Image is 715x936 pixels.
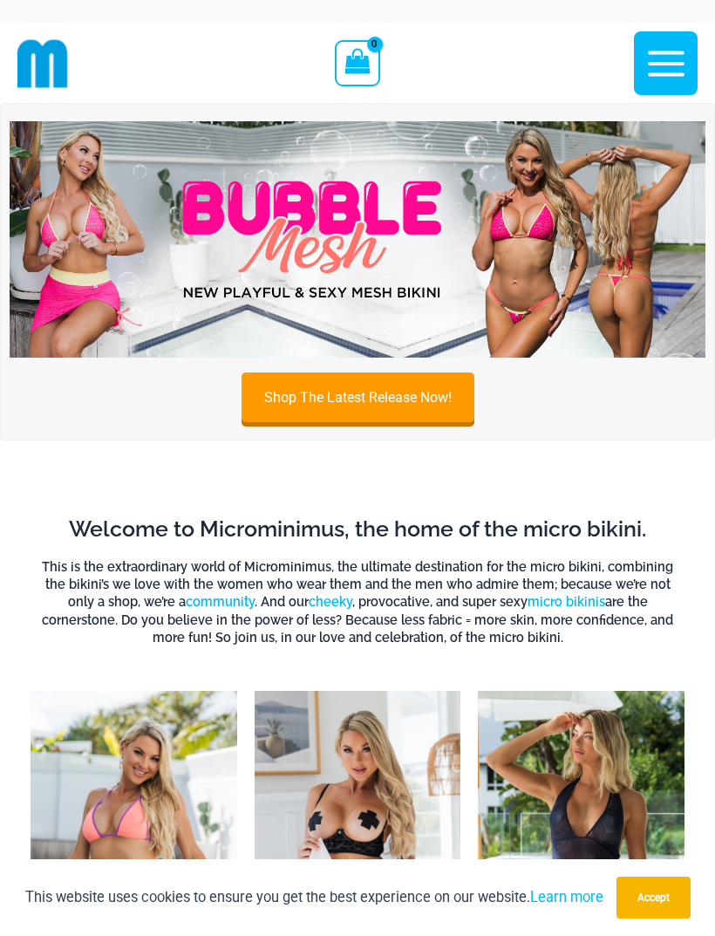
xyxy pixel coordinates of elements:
a: View Shopping Cart, empty [335,40,379,85]
img: Bubble Mesh Highlight Pink [10,121,705,358]
button: Accept [616,877,691,919]
h6: This is the extraordinary world of Microminimus, the ultimate destination for the micro bikini, c... [31,558,684,647]
a: Learn more [530,889,603,905]
img: cropped mm emblem [17,38,68,89]
a: community [186,594,255,609]
p: This website uses cookies to ensure you get the best experience on our website. [25,885,603,909]
a: Shop The Latest Release Now! [242,372,474,422]
a: micro bikinis [528,594,605,609]
h2: Welcome to Microminimus, the home of the micro bikini. [31,515,684,543]
a: cheeky [309,594,352,609]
